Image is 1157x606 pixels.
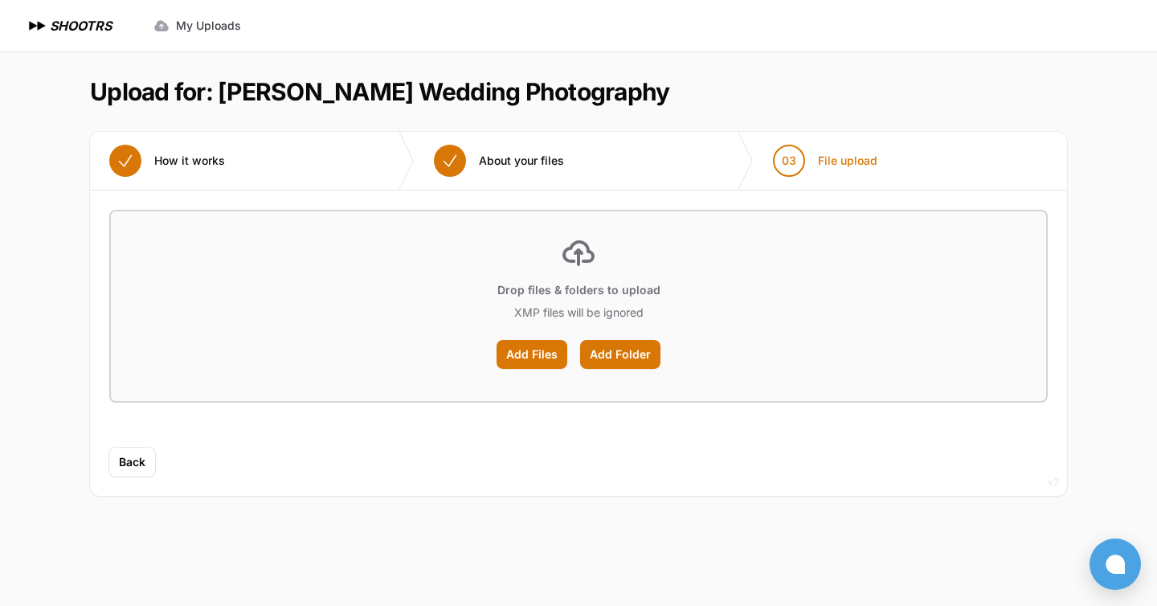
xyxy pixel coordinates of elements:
button: How it works [90,132,244,190]
span: About your files [479,153,564,169]
span: File upload [818,153,877,169]
button: Back [109,448,155,477]
label: Add Folder [580,340,660,369]
button: 03 File upload [754,132,897,190]
span: 03 [782,153,796,169]
button: About your files [415,132,583,190]
button: Open chat window [1090,538,1141,590]
span: My Uploads [176,18,241,34]
h1: SHOOTRS [50,16,112,35]
h1: Upload for: [PERSON_NAME] Wedding Photography [90,77,669,106]
a: My Uploads [144,11,251,40]
p: Drop files & folders to upload [497,282,660,298]
p: XMP files will be ignored [514,305,644,321]
img: SHOOTRS [26,16,50,35]
span: How it works [154,153,225,169]
div: v2 [1048,473,1059,492]
a: SHOOTRS SHOOTRS [26,16,112,35]
span: Back [119,454,145,470]
label: Add Files [497,340,567,369]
